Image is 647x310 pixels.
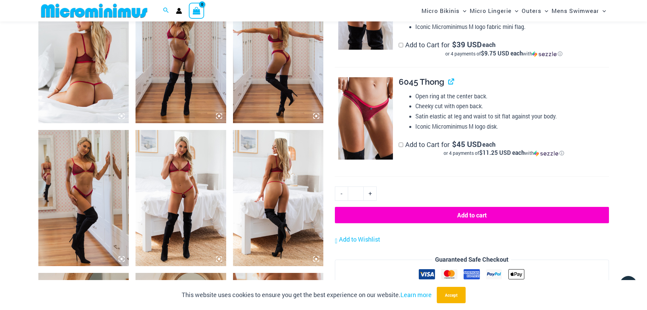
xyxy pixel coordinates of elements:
[348,186,364,201] input: Product quantity
[182,290,432,300] p: This website uses cookies to ensure you get the best experience on our website.
[399,50,609,57] div: or 4 payments of$9.75 USD eachwithSezzle Click to learn more about Sezzle
[399,50,609,57] div: or 4 payments of with
[415,91,609,101] li: Open ring at the center back.
[399,77,444,87] span: 6045 Thong
[550,2,608,19] a: Mens SwimwearMenu ToggleMenu Toggle
[479,149,524,157] span: $11.25 USD each
[189,3,204,18] a: View Shopping Cart, empty
[481,49,523,57] span: $9.75 USD each
[335,207,609,223] button: Add to cart
[534,150,558,157] img: Sezzle
[335,186,348,201] a: -
[482,141,496,148] span: each
[136,130,226,266] img: Guilty Pleasures Red 1045 Bra 689 Micro
[452,39,456,49] span: $
[452,139,456,149] span: $
[338,77,393,160] img: Guilty Pleasures Red 6045 Thong
[460,2,466,19] span: Menu Toggle
[415,111,609,121] li: Satin elastic at leg and waist to sit flat against your body.
[552,2,599,19] span: Mens Swimwear
[468,2,520,19] a: Micro LingerieMenu ToggleMenu Toggle
[415,121,609,132] li: Iconic Microminimus M logo disk.
[163,6,169,15] a: Search icon link
[599,2,606,19] span: Menu Toggle
[233,130,324,266] img: Guilty Pleasures Red 1045 Bra 689 Micro
[335,234,380,245] a: Add to Wishlist
[421,2,460,19] span: Micro Bikinis
[419,1,609,20] nav: Site Navigation
[38,130,129,266] img: Guilty Pleasures Red 1045 Bra 6045 Thong
[176,8,182,14] a: Account icon link
[420,2,468,19] a: Micro BikinisMenu ToggleMenu Toggle
[399,140,609,157] label: Add to Cart for
[452,41,482,48] span: 39 USD
[532,51,557,57] img: Sezzle
[400,291,432,299] a: Learn more
[432,255,511,265] legend: Guaranteed Safe Checkout
[452,141,482,148] span: 45 USD
[399,150,609,157] div: or 4 payments of$11.25 USD eachwithSezzle Click to learn more about Sezzle
[520,2,550,19] a: OutersMenu ToggleMenu Toggle
[339,235,380,243] span: Add to Wishlist
[522,2,541,19] span: Outers
[437,287,466,303] button: Accept
[399,143,403,147] input: Add to Cart for$45 USD eachor 4 payments of$11.25 USD eachwithSezzle Click to learn more about Se...
[399,40,609,57] label: Add to Cart for
[482,41,496,48] span: each
[399,43,403,47] input: Add to Cart for$39 USD eachor 4 payments of$9.75 USD eachwithSezzle Click to learn more about Sezzle
[399,150,609,157] div: or 4 payments of with
[541,2,548,19] span: Menu Toggle
[511,2,518,19] span: Menu Toggle
[470,2,511,19] span: Micro Lingerie
[415,101,609,111] li: Cheeky cut with open back.
[364,186,377,201] a: +
[38,3,150,18] img: MM SHOP LOGO FLAT
[415,22,609,32] li: Iconic Microminimus M logo fabric mini flag.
